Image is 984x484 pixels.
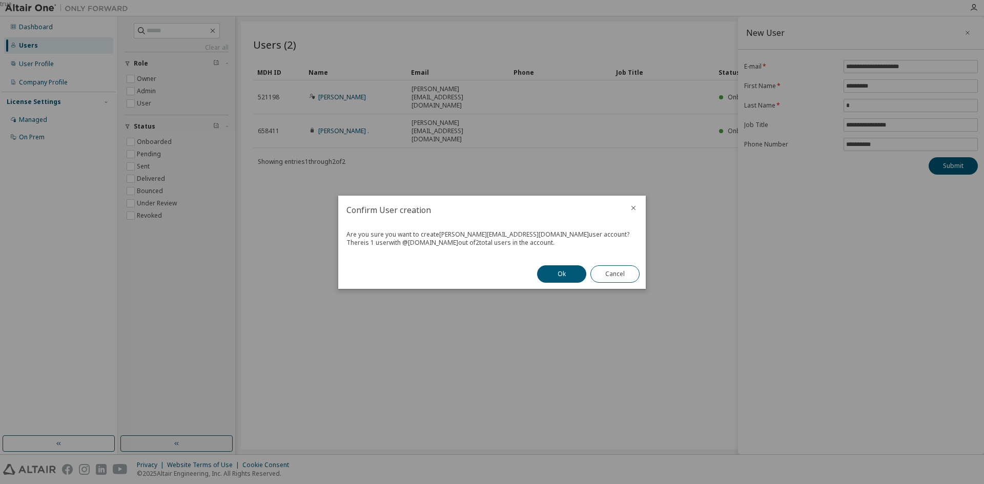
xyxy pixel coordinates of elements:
div: There is 1 user with @ [DOMAIN_NAME] out of 2 total users in the account. [346,239,638,247]
h2: Confirm User creation [338,196,621,224]
button: close [629,204,638,212]
button: Ok [537,265,586,283]
div: Are you sure you want to create [PERSON_NAME][EMAIL_ADDRESS][DOMAIN_NAME] user account? [346,230,638,239]
button: Cancel [590,265,640,283]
